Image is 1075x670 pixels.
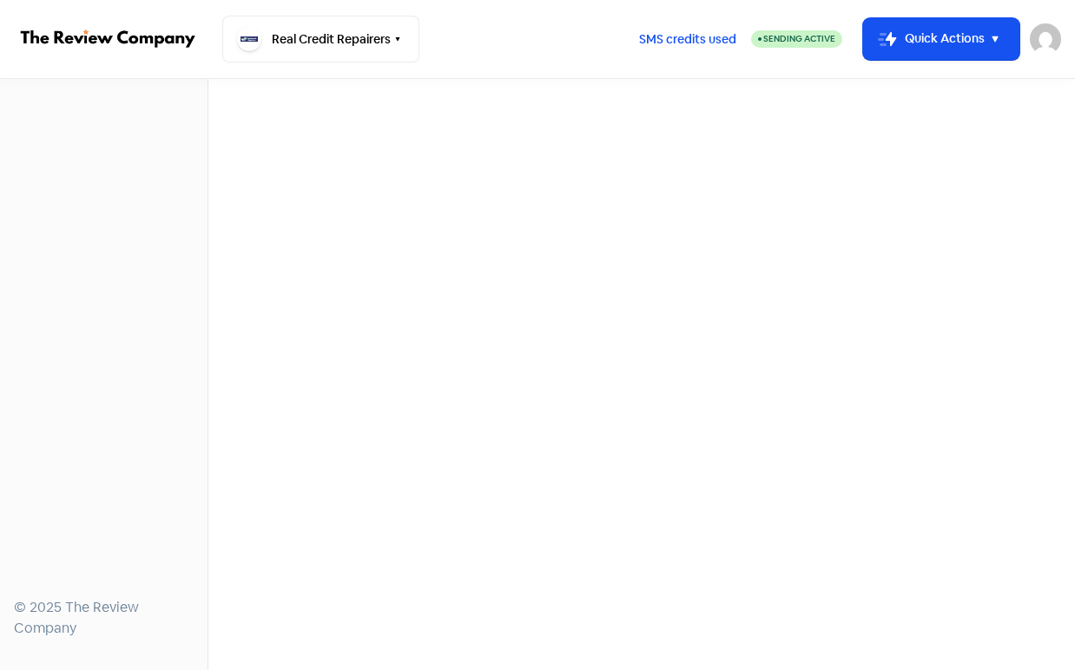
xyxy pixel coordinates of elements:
[863,18,1019,60] button: Quick Actions
[1030,23,1061,55] img: User
[639,30,736,49] span: SMS credits used
[763,33,835,44] span: Sending Active
[222,16,419,62] button: Real Credit Repairers
[751,29,842,49] a: Sending Active
[14,597,194,639] div: © 2025 The Review Company
[624,29,751,47] a: SMS credits used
